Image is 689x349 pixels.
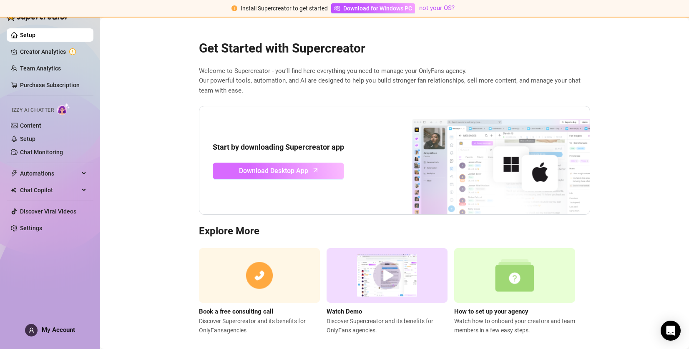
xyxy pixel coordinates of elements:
[20,208,76,215] a: Discover Viral Videos
[381,106,590,215] img: download app
[327,308,362,315] strong: Watch Demo
[327,248,448,303] img: supercreator demo
[419,4,455,12] a: not your OS?
[199,40,590,56] h2: Get Started with Supercreator
[231,5,237,11] span: exclamation-circle
[213,143,344,151] strong: Start by downloading Supercreator app
[199,316,320,335] span: Discover Supercreator and its benefits for OnlyFans agencies
[57,103,70,115] img: AI Chatter
[20,45,87,58] a: Creator Analytics exclamation-circle
[20,183,79,197] span: Chat Copilot
[11,170,18,177] span: thunderbolt
[213,163,344,179] a: Download Desktop Apparrow-up
[334,5,340,11] span: windows
[311,166,320,175] span: arrow-up
[241,5,328,12] span: Install Supercreator to get started
[199,225,590,238] h3: Explore More
[20,32,35,38] a: Setup
[454,248,575,303] img: setup agency guide
[20,149,63,156] a: Chat Monitoring
[661,321,681,341] div: Open Intercom Messenger
[331,3,415,13] a: Download for Windows PC
[199,308,273,315] strong: Book a free consulting call
[28,327,35,334] span: user
[20,122,41,129] a: Content
[20,167,79,180] span: Automations
[199,248,320,303] img: consulting call
[20,136,35,142] a: Setup
[199,248,320,335] a: Book a free consulting callDiscover Supercreator and its benefits for OnlyFansagencies
[20,82,80,88] a: Purchase Subscription
[327,316,448,335] span: Discover Supercreator and its benefits for OnlyFans agencies.
[42,326,75,334] span: My Account
[454,316,575,335] span: Watch how to onboard your creators and team members in a few easy steps.
[343,4,412,13] span: Download for Windows PC
[327,248,448,335] a: Watch DemoDiscover Supercreator and its benefits for OnlyFans agencies.
[454,308,528,315] strong: How to set up your agency
[11,187,16,193] img: Chat Copilot
[20,65,61,72] a: Team Analytics
[454,248,575,335] a: How to set up your agencyWatch how to onboard your creators and team members in a few easy steps.
[239,166,308,176] span: Download Desktop App
[199,66,590,96] span: Welcome to Supercreator - you’ll find here everything you need to manage your OnlyFans agency. Ou...
[20,225,42,231] a: Settings
[12,106,54,114] span: Izzy AI Chatter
